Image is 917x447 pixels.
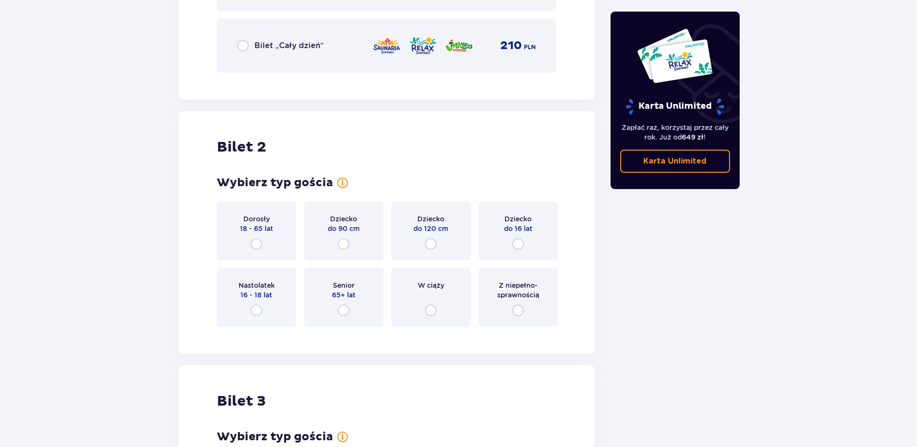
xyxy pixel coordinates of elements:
span: do 90 cm [328,224,359,233]
h3: Wybierz typ gościa [217,176,333,190]
span: W ciąży [418,281,444,290]
p: Karta Unlimited [643,156,706,166]
p: Karta Unlimited [625,98,725,115]
span: Z niepełno­sprawnością [487,281,549,300]
span: 16 - 18 lat [240,290,272,300]
span: Senior [333,281,355,290]
span: Dziecko [330,214,357,224]
span: Bilet „Cały dzień” [254,40,324,51]
p: Zapłać raz, korzystaj przez cały rok. Już od ! [620,123,730,142]
img: Saunaria [372,36,401,56]
h2: Bilet 3 [217,392,266,410]
span: 649 zł [682,133,704,141]
a: Karta Unlimited [620,150,730,173]
span: Nastolatek [239,281,275,290]
span: do 16 lat [504,224,532,233]
span: 210 [500,38,522,53]
span: 65+ lat [332,290,356,300]
h2: Bilet 2 [217,138,266,156]
span: Dziecko [505,214,532,224]
h3: Wybierz typ gościa [217,430,333,444]
span: Dorosły [243,214,270,224]
img: Relax [409,36,437,56]
img: Dwie karty całoroczne do Suntago z napisem 'UNLIMITED RELAX', na białym tle z tropikalnymi liśćmi... [637,28,713,84]
span: do 120 cm [413,224,448,233]
span: PLN [524,43,536,51]
img: Jamango [445,36,473,56]
span: 18 - 65 lat [240,224,273,233]
span: Dziecko [417,214,444,224]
